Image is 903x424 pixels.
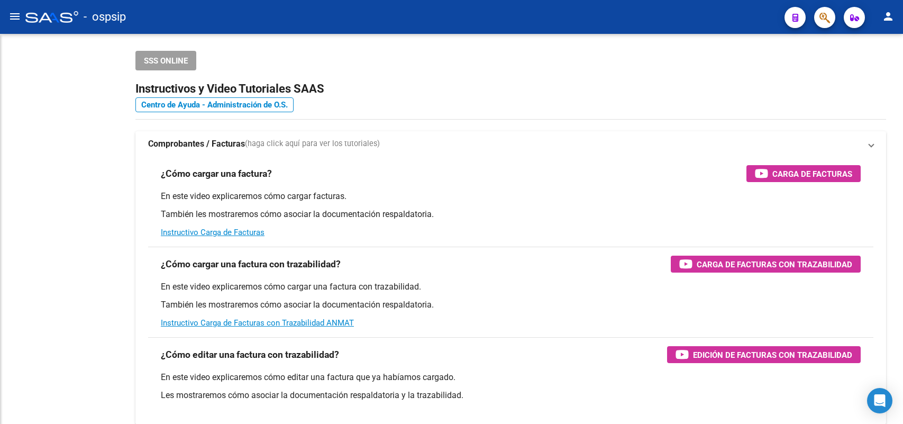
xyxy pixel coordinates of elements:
button: Edición de Facturas con Trazabilidad [667,346,861,363]
mat-expansion-panel-header: Comprobantes / Facturas(haga click aquí para ver los tutoriales) [135,131,886,157]
p: En este video explicaremos cómo editar una factura que ya habíamos cargado. [161,372,861,383]
p: También les mostraremos cómo asociar la documentación respaldatoria. [161,209,861,220]
span: Carga de Facturas [772,167,852,181]
mat-icon: person [882,10,895,23]
p: También les mostraremos cómo asociar la documentación respaldatoria. [161,299,861,311]
strong: Comprobantes / Facturas [148,138,245,150]
a: Instructivo Carga de Facturas [161,228,264,237]
p: Les mostraremos cómo asociar la documentación respaldatoria y la trazabilidad. [161,390,861,401]
span: - ospsip [84,5,126,29]
span: Edición de Facturas con Trazabilidad [693,348,852,362]
span: SSS ONLINE [144,56,188,66]
button: Carga de Facturas [746,165,861,182]
h3: ¿Cómo cargar una factura? [161,166,272,181]
span: Carga de Facturas con Trazabilidad [697,258,852,271]
button: Carga de Facturas con Trazabilidad [671,256,861,273]
mat-icon: menu [8,10,21,23]
a: Centro de Ayuda - Administración de O.S. [135,97,294,112]
p: En este video explicaremos cómo cargar facturas. [161,191,861,202]
p: En este video explicaremos cómo cargar una factura con trazabilidad. [161,281,861,293]
h3: ¿Cómo cargar una factura con trazabilidad? [161,257,341,272]
a: Instructivo Carga de Facturas con Trazabilidad ANMAT [161,318,354,328]
button: SSS ONLINE [135,51,196,70]
h3: ¿Cómo editar una factura con trazabilidad? [161,347,339,362]
div: Open Intercom Messenger [867,388,892,413]
h2: Instructivos y Video Tutoriales SAAS [135,79,886,99]
span: (haga click aquí para ver los tutoriales) [245,138,380,150]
